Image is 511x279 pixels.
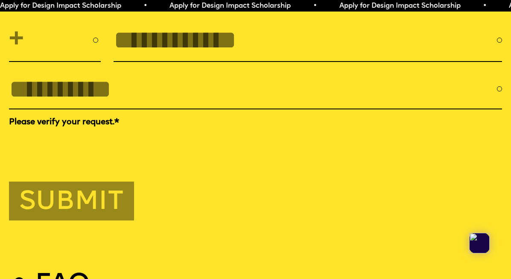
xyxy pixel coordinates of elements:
span: • [143,3,147,9]
label: Please verify your request. [9,117,502,128]
button: Submit [9,182,134,220]
span: • [483,3,487,9]
iframe: reCAPTCHA [9,130,139,164]
img: app-logo.png [469,233,490,253]
span: • [313,3,317,9]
